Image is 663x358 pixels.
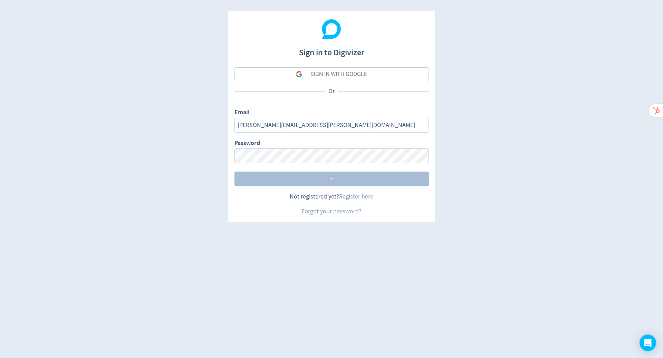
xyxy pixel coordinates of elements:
div: SIGN IN WITH GOOGLE [310,67,367,81]
p: Or [325,87,338,96]
span: · [332,176,334,182]
div: Not registered yet? [234,192,429,201]
span: · [331,176,332,182]
label: Password [234,139,260,148]
div: Open Intercom Messenger [640,335,656,351]
button: SIGN IN WITH GOOGLE [234,67,429,81]
h1: Sign in to Digivizer [234,41,429,59]
span: · [329,176,331,182]
button: ··· [234,172,429,186]
a: Forgot your password? [301,207,362,215]
img: Digivizer Logo [322,19,341,39]
a: Register here [339,193,373,201]
label: Email [234,108,250,118]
